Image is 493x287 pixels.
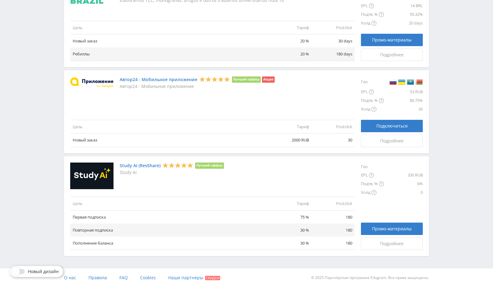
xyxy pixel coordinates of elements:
span: Промо-материалы [372,37,412,42]
td: 180 [311,224,355,237]
span: Подключиться [376,124,408,128]
div: 5 Stars [199,76,230,82]
a: Наши партнеры Скидки [168,268,220,287]
td: Тариф [268,197,311,210]
div: Подтв. % [361,96,384,105]
td: Цель [70,120,268,133]
td: Postclick [311,197,355,210]
img: Study AI (RevShare) [70,163,114,189]
div: 14 BRL [384,2,423,10]
button: Подключиться [361,120,423,132]
td: Тариф [268,21,311,34]
div: 80.75% [384,96,423,105]
td: Первая подписка [70,210,268,224]
a: Cookies [140,268,156,287]
li: Акция [262,76,275,83]
td: 20 % [268,34,311,48]
span: Скидки [205,276,220,280]
a: Промо-материалы [361,34,423,46]
td: Postclick [311,120,355,133]
span: О нас [64,275,76,280]
div: Холд [361,19,384,28]
td: 30 % [268,237,311,250]
div: Холд [361,188,384,197]
div: 0 [384,188,423,197]
td: 180 [311,210,355,224]
div: Подтв. % [361,10,384,19]
td: 30 % [268,224,311,237]
div: 95.32% [384,10,423,19]
div: 30 [384,105,423,114]
td: Тариф [268,120,311,133]
div: Гео [361,76,384,88]
div: 20 days [384,19,423,28]
img: Автор24 - Мобильное приложение [70,77,114,88]
td: Новый заказ [70,133,268,147]
td: 75 % [268,210,311,224]
p: Study AI [120,170,224,175]
span: Новый дизайн [28,269,59,274]
div: 5 Stars [162,162,193,168]
div: EPL [361,88,384,96]
td: 30 [311,133,355,147]
td: Цель [70,197,268,210]
a: Промо-материалы [361,223,423,235]
span: FAQ [119,275,128,280]
span: Подробнее [380,138,404,143]
span: Подробнее [380,52,404,57]
div: 53 RUB [384,88,423,96]
div: Холд [361,105,384,114]
td: 30 days [311,34,355,48]
span: Cookies [140,275,156,280]
span: Промо-материалы [372,226,412,231]
td: 20 % [268,47,311,61]
div: Гео [361,163,384,171]
td: 180 days [311,47,355,61]
span: Подробнее [380,241,404,246]
div: © 2025 Партнёрская программа Edugram. Все права защищены. [250,268,429,287]
a: Study AI (RevShare) [120,163,161,168]
a: Правила [88,268,107,287]
td: Цель [70,21,268,34]
p: Автор24 - Мобильное приложение [120,84,275,89]
span: Наши партнеры [168,275,203,280]
td: Ребиллы [70,47,268,61]
td: 180 [311,237,355,250]
td: Пополнение баланса [70,237,268,250]
div: 330 RUB [384,171,423,180]
a: О нас [64,268,76,287]
td: Новый заказ [70,34,268,48]
a: Автор24 - Мобильное приложение [120,77,197,82]
li: Лучший оффер [195,163,224,169]
a: FAQ [119,268,128,287]
td: 2000 RUB [268,133,311,147]
div: EPL [361,171,384,180]
td: Повторная подписка [70,224,268,237]
a: Подробнее [361,237,423,250]
a: Подробнее [361,49,423,61]
span: Правила [88,275,107,280]
a: Подробнее [361,135,423,147]
div: EPL [361,2,384,10]
div: Подтв. % [361,180,384,188]
td: Postclick [311,21,355,34]
li: Лучший оффер [232,76,261,83]
div: 6% [384,180,423,188]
